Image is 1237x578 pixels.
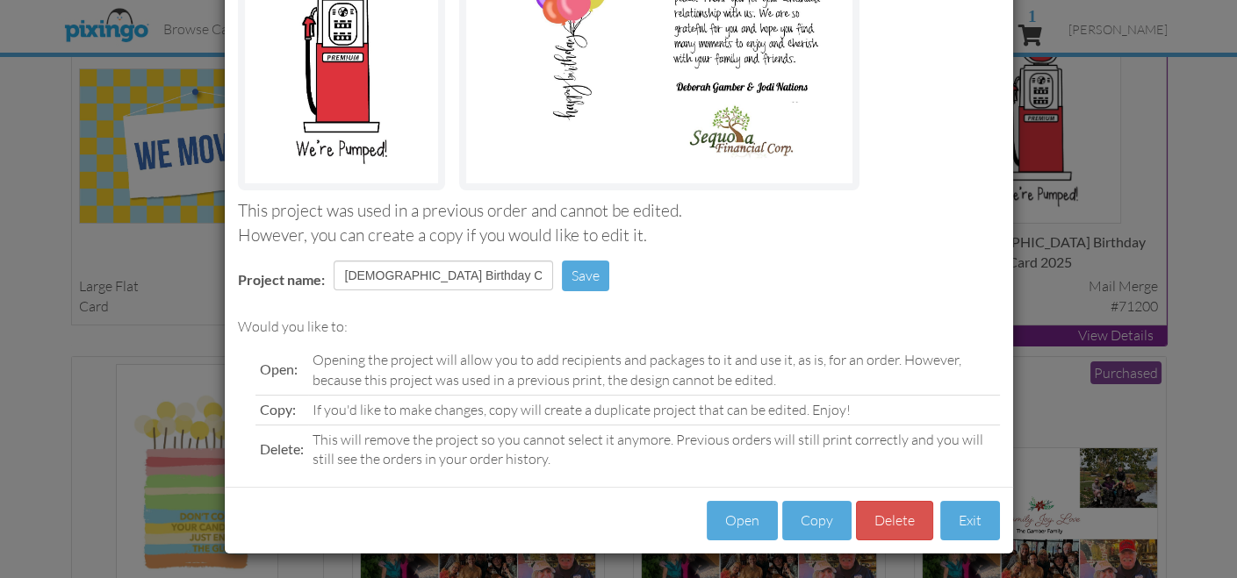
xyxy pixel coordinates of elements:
[782,501,852,540] button: Copy
[856,501,933,540] button: Delete
[707,501,778,540] button: Open
[308,346,1000,395] td: Opening the project will allow you to add recipients and packages to it and use it, as is, for an...
[238,317,1000,337] div: Would you like to:
[334,260,553,290] input: Enter project name
[260,440,304,457] span: Delete:
[238,270,325,290] label: Project name:
[562,260,609,291] button: Save
[260,401,296,417] span: Copy:
[308,425,1000,474] td: This will remove the project so you cannot select it anymore. Previous orders will still print co...
[260,360,298,377] span: Open:
[308,395,1000,425] td: If you'd like to make changes, copy will create a duplicate project that can be edited. Enjoy!
[238,224,1000,247] div: However, you can create a copy if you would like to edit it.
[940,501,1000,540] button: Exit
[238,199,1000,223] div: This project was used in a previous order and cannot be edited.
